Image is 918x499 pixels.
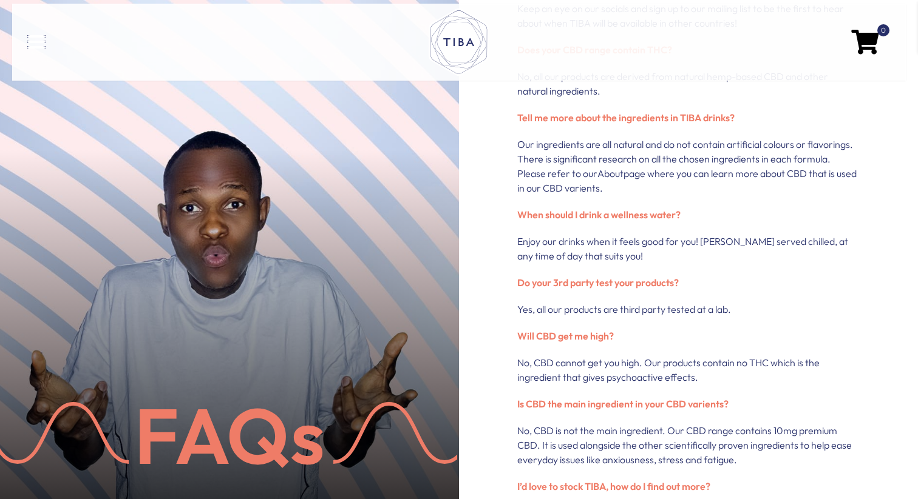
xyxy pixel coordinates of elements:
a: About [597,167,624,179]
p: Our ingredients are all natural and do not contain artificial colours or flavorings. There is sig... [517,137,860,195]
strong: Will CBD get me high? [517,330,614,342]
p: Enjoy our drinks when it feels good for you! [PERSON_NAME] served chilled, at any time of day tha... [517,234,860,263]
strong: I’d love to stock TIBA, how do I find out more? [517,480,710,492]
p: Yes, all our products are third party tested at a lab. [517,302,860,316]
strong: Tell me more about the ingredients in TIBA drinks? [517,112,735,124]
a: 0 [851,33,879,48]
p: No, CBD cannot get you high. Our products contain no THC which is the ingredient that gives psych... [517,355,860,384]
strong: When should I drink a wellness water? [517,209,681,221]
strong: Do your 3rd party test your products? [517,276,679,289]
span: 0 [877,24,889,36]
strong: Is CBD the main ingredient in your CBD varients? [517,398,729,410]
p: No, CBD is not the main ingredient. Our CBD range contains 10mg premium CBD. It is used alongside... [517,423,860,467]
p: No, all our products are derived from natural hemp-based CBD and other natural ingredients. [517,69,860,98]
